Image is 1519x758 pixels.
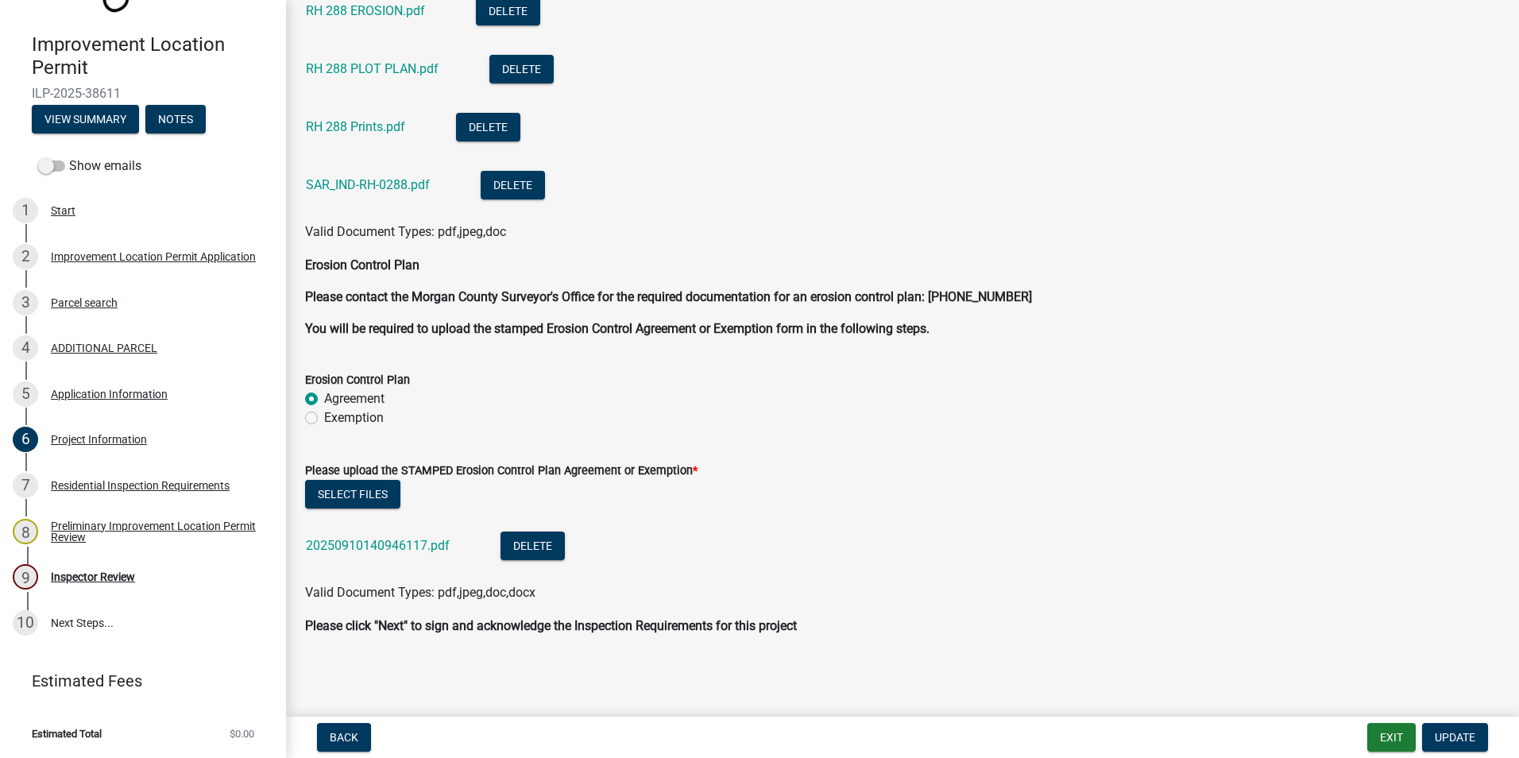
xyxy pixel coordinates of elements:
[456,113,520,141] button: Delete
[145,114,206,126] wm-modal-confirm: Notes
[51,342,157,354] div: ADDITIONAL PARCEL
[305,257,419,273] strong: Erosion Control Plan
[51,480,230,491] div: Residential Inspection Requirements
[51,297,118,308] div: Parcel search
[305,466,698,477] label: Please upload the STAMPED Erosion Control Plan Agreement or Exemption
[306,3,425,18] a: RH 288 EROSION.pdf
[51,251,256,262] div: Improvement Location Permit Application
[51,389,168,400] div: Application Information
[305,480,400,509] button: Select files
[305,289,1032,304] strong: Please contact the Morgan County Surveyor's Office for the required documentation for an erosion ...
[13,381,38,407] div: 5
[481,171,545,199] button: Delete
[1435,731,1475,744] span: Update
[305,375,410,386] label: Erosion Control Plan
[13,519,38,544] div: 8
[51,205,75,216] div: Start
[1367,723,1416,752] button: Exit
[13,198,38,223] div: 1
[501,532,565,560] button: Delete
[32,729,102,739] span: Estimated Total
[13,244,38,269] div: 2
[230,729,254,739] span: $0.00
[476,5,540,20] wm-modal-confirm: Delete Document
[306,61,439,76] a: RH 288 PLOT PLAN.pdf
[13,665,261,697] a: Estimated Fees
[51,520,261,543] div: Preliminary Improvement Location Permit Review
[306,177,430,192] a: SAR_IND-RH-0288.pdf
[13,427,38,452] div: 6
[13,564,38,590] div: 9
[456,121,520,136] wm-modal-confirm: Delete Document
[51,434,147,445] div: Project Information
[306,119,405,134] a: RH 288 Prints.pdf
[501,539,565,555] wm-modal-confirm: Delete Document
[38,157,141,176] label: Show emails
[330,731,358,744] span: Back
[305,321,930,336] strong: You will be required to upload the stamped Erosion Control Agreement or Exemption form in the fol...
[305,618,797,633] strong: Please click "Next" to sign and acknowledge the Inspection Requirements for this project
[13,335,38,361] div: 4
[13,290,38,315] div: 3
[1422,723,1488,752] button: Update
[481,179,545,194] wm-modal-confirm: Delete Document
[489,63,554,78] wm-modal-confirm: Delete Document
[317,723,371,752] button: Back
[324,408,384,427] label: Exemption
[32,105,139,133] button: View Summary
[32,86,254,101] span: ILP-2025-38611
[51,571,135,582] div: Inspector Review
[145,105,206,133] button: Notes
[305,585,535,600] span: Valid Document Types: pdf,jpeg,doc,docx
[13,473,38,498] div: 7
[13,610,38,636] div: 10
[32,114,139,126] wm-modal-confirm: Summary
[489,55,554,83] button: Delete
[324,389,385,408] label: Agreement
[305,224,506,239] span: Valid Document Types: pdf,jpeg,doc
[306,538,450,553] a: 20250910140946117.pdf
[32,33,273,79] h4: Improvement Location Permit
